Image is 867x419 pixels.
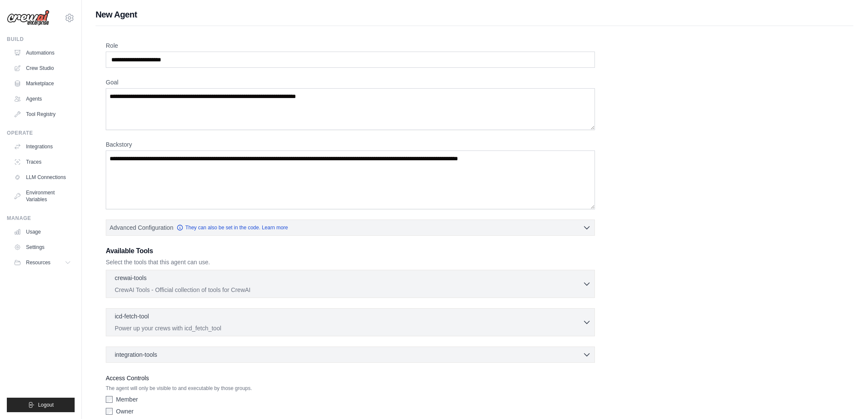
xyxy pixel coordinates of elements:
a: LLM Connections [10,170,75,184]
button: icd-fetch-tool Power up your crews with icd_fetch_tool [110,312,591,332]
a: Integrations [10,140,75,153]
button: crewai-tools CrewAI Tools - Official collection of tools for CrewAI [110,274,591,294]
h1: New Agent [96,9,853,20]
p: CrewAI Tools - Official collection of tools for CrewAI [115,286,583,294]
a: They can also be set in the code. Learn more [177,224,288,231]
label: Owner [116,407,133,416]
span: Advanced Configuration [110,223,173,232]
span: integration-tools [115,350,157,359]
a: Usage [10,225,75,239]
a: Agents [10,92,75,106]
a: Settings [10,240,75,254]
label: Role [106,41,595,50]
a: Automations [10,46,75,60]
div: Manage [7,215,75,222]
a: Environment Variables [10,186,75,206]
button: Logout [7,398,75,412]
h3: Available Tools [106,246,595,256]
div: Operate [7,130,75,136]
label: Member [116,395,138,404]
button: Advanced Configuration They can also be set in the code. Learn more [106,220,594,235]
span: Logout [38,402,54,408]
p: Power up your crews with icd_fetch_tool [115,324,583,332]
label: Access Controls [106,373,595,383]
p: Select the tools that this agent can use. [106,258,595,266]
a: Tool Registry [10,107,75,121]
a: Traces [10,155,75,169]
img: Logo [7,10,49,26]
label: Backstory [106,140,595,149]
label: Goal [106,78,595,87]
a: Crew Studio [10,61,75,75]
button: integration-tools [110,350,591,359]
a: Marketplace [10,77,75,90]
div: Build [7,36,75,43]
button: Resources [10,256,75,269]
p: icd-fetch-tool [115,312,149,321]
p: crewai-tools [115,274,147,282]
span: Resources [26,259,50,266]
p: The agent will only be visible to and executable by those groups. [106,385,595,392]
